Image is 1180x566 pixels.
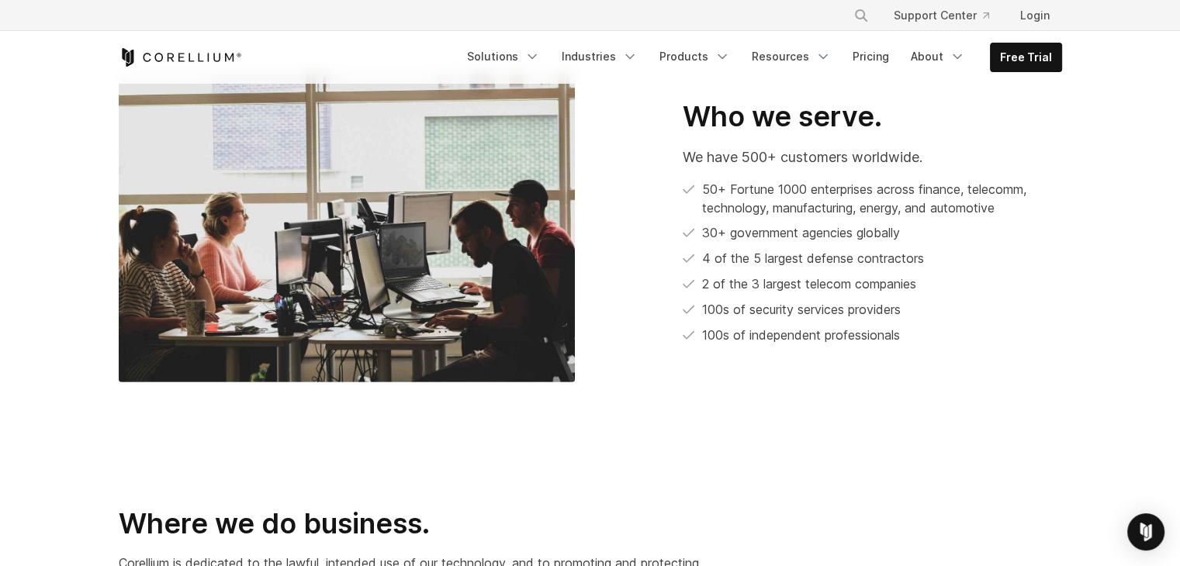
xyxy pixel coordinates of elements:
a: Support Center [881,2,1002,29]
a: Solutions [458,43,549,71]
div: Open Intercom Messenger [1127,513,1164,550]
a: Products [650,43,739,71]
li: 30+ government agencies globally [683,223,1062,243]
p: We have 500+ customers worldwide. [683,147,1062,167]
h2: Who we serve. [683,99,1062,134]
img: CORE_Customers-Worldwide [119,74,575,382]
li: 100s of independent professionals [683,326,1062,345]
h2: Where we do business. [119,506,739,541]
a: Corellium Home [119,48,242,67]
a: About [901,43,974,71]
li: 100s of security services providers [683,300,1062,319]
li: 4 of the 5 largest defense contractors [683,249,1062,268]
button: Search [847,2,875,29]
a: Free Trial [991,43,1061,71]
a: Industries [552,43,647,71]
li: 50+ Fortune 1000 enterprises across finance, telecomm, technology, manufacturing, energy, and aut... [683,180,1062,217]
div: Navigation Menu [835,2,1062,29]
div: Navigation Menu [458,43,1062,72]
a: Pricing [843,43,898,71]
li: 2 of the 3 largest telecom companies [683,274,1062,294]
a: Login [1008,2,1062,29]
a: Resources [742,43,840,71]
